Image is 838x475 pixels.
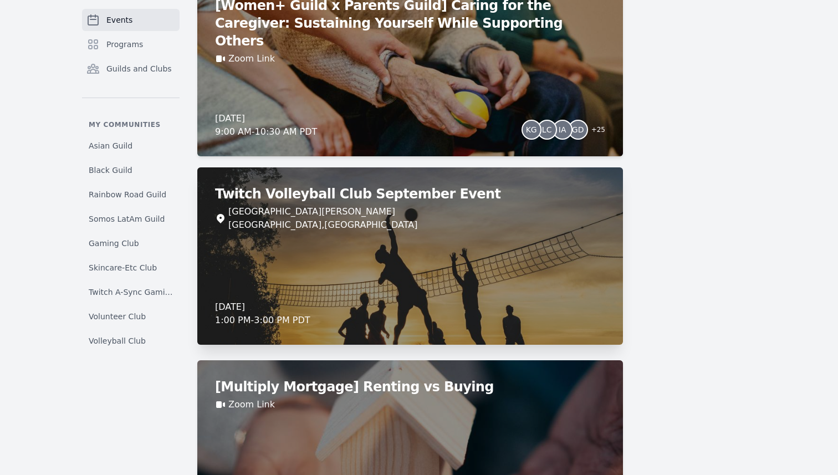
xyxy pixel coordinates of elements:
a: Zoom Link [228,398,275,411]
span: Volleyball Club [89,335,146,346]
span: Somos LatAm Guild [89,213,165,224]
a: Programs [82,33,180,55]
a: Asian Guild [82,136,180,156]
div: [DATE] 1:00 PM - 3:00 PM PDT [215,300,310,327]
span: Twitch A-Sync Gaming (TAG) Club [89,287,173,298]
a: Somos LatAm Guild [82,209,180,229]
a: Zoom Link [228,52,275,65]
a: Volleyball Club [82,331,180,351]
span: Volunteer Club [89,311,146,322]
span: Rainbow Road Guild [89,189,166,200]
div: [DATE] 9:00 AM - 10:30 AM PDT [215,112,317,139]
span: + 25 [585,123,605,139]
a: Skincare-Etc Club [82,258,180,278]
span: Events [106,14,132,25]
a: Rainbow Road Guild [82,185,180,205]
p: My communities [82,120,180,129]
span: [GEOGRAPHIC_DATA][PERSON_NAME] [GEOGRAPHIC_DATA] , [GEOGRAPHIC_DATA] [228,205,417,232]
span: Asian Guild [89,140,132,151]
a: Guilds and Clubs [82,58,180,80]
span: KG [526,126,537,134]
span: LC [542,126,552,134]
a: Twitch A-Sync Gaming (TAG) Club [82,282,180,302]
span: Gaming Club [89,238,139,249]
span: Programs [106,39,143,50]
a: Black Guild [82,160,180,180]
h2: Twitch Volleyball Club September Event [215,185,605,203]
span: Skincare-Etc Club [89,262,157,273]
a: Volunteer Club [82,307,180,326]
span: IA [559,126,566,134]
a: Gaming Club [82,233,180,253]
span: Black Guild [89,165,132,176]
span: GD [572,126,584,134]
a: Events [82,9,180,31]
span: Guilds and Clubs [106,63,172,74]
nav: Sidebar [82,9,180,351]
a: Twitch Volleyball Club September Event[GEOGRAPHIC_DATA][PERSON_NAME] [GEOGRAPHIC_DATA],[GEOGRAPHI... [197,167,623,345]
h2: [Multiply Mortgage] Renting vs Buying [215,378,605,396]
